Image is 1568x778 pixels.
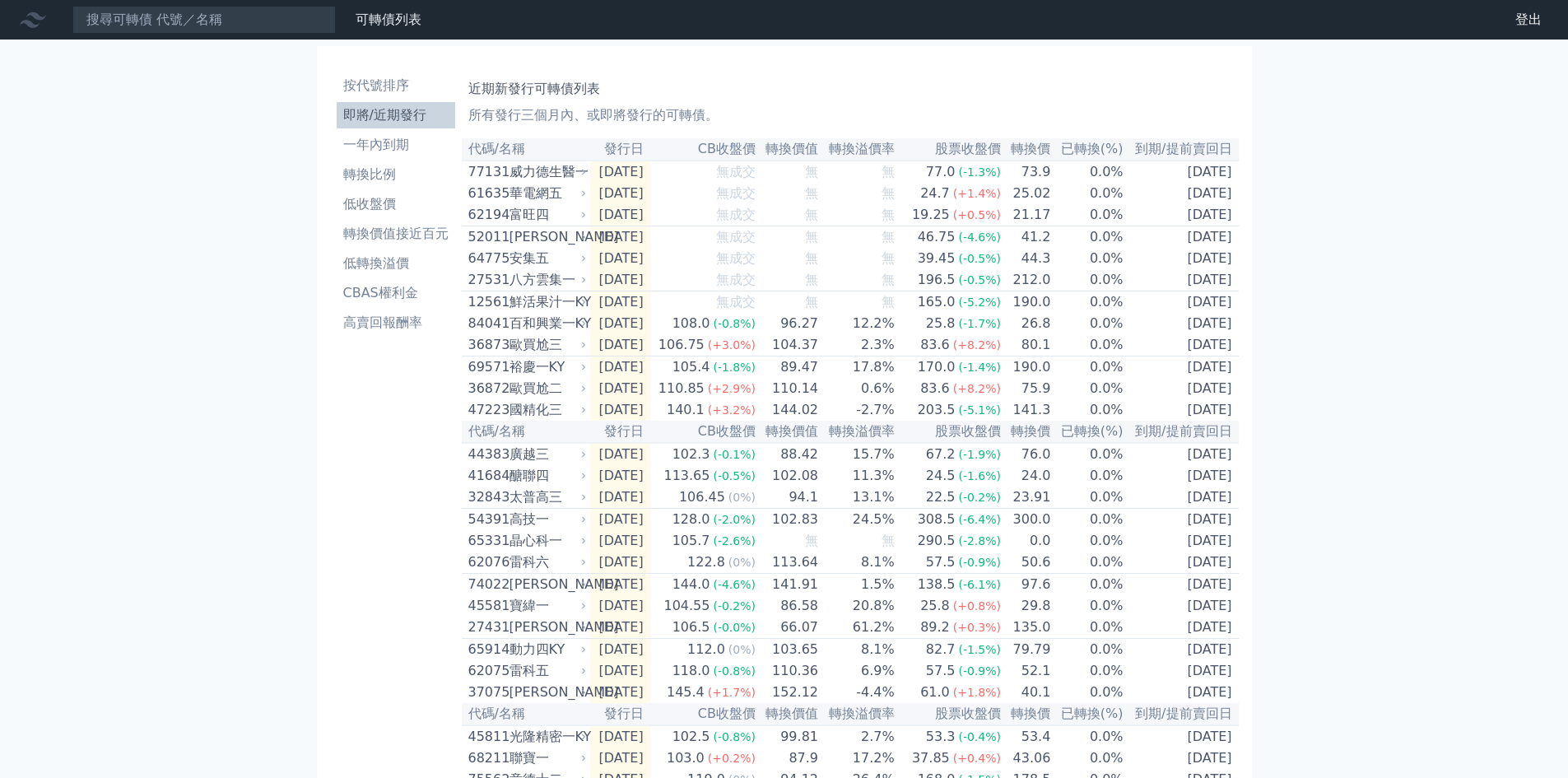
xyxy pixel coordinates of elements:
div: 廣越三 [509,445,584,464]
th: 發行日 [590,421,650,443]
span: 無成交 [716,164,756,179]
span: 無 [882,229,895,245]
span: 無成交 [716,294,756,310]
td: 41.2 [1002,226,1051,249]
td: 103.65 [756,639,819,661]
span: 無 [882,164,895,179]
td: [DATE] [590,378,650,399]
td: 11.3% [819,465,896,487]
span: (0%) [728,556,756,569]
span: (-0.5%) [713,469,756,482]
td: [DATE] [590,334,650,356]
span: 無成交 [716,207,756,222]
div: 32843 [468,487,505,507]
div: 太普高三 [509,487,584,507]
td: 0.0% [1051,334,1124,356]
div: 24.5 [923,466,959,486]
span: (+1.4%) [953,187,1001,200]
div: 醣聯四 [509,466,584,486]
td: 88.42 [756,443,819,465]
td: [DATE] [590,487,650,509]
div: 鮮活果汁一KY [509,292,584,312]
div: 67.2 [923,445,959,464]
td: -2.7% [819,399,896,421]
td: 0.0% [1051,617,1124,639]
div: 77.0 [923,162,959,182]
td: [DATE] [1124,443,1239,465]
span: 無 [805,185,818,201]
span: (-1.7%) [958,317,1001,330]
td: 96.27 [756,313,819,334]
td: [DATE] [590,356,650,379]
span: (-0.8%) [713,317,756,330]
td: [DATE] [1124,269,1239,291]
span: (-1.9%) [958,448,1001,461]
td: 141.3 [1002,399,1051,421]
td: 0.0% [1051,595,1124,617]
div: 晶心科一 [509,531,584,551]
div: 22.5 [923,487,959,507]
li: CBAS權利金 [337,283,455,303]
span: (-0.0%) [713,621,756,634]
td: 0.0% [1051,161,1124,183]
span: 無 [882,294,895,310]
td: [DATE] [590,204,650,226]
div: 128.0 [669,510,714,529]
span: (+2.9%) [708,382,756,395]
td: [DATE] [1124,204,1239,226]
td: 0.0% [1051,248,1124,269]
a: 可轉債列表 [356,12,421,27]
td: 89.47 [756,356,819,379]
td: 17.8% [819,356,896,379]
div: 62076 [468,552,505,572]
div: 威力德生醫一 [509,162,584,182]
div: 69571 [468,357,505,377]
td: 0.0% [1051,530,1124,552]
div: 52011 [468,227,505,247]
td: 97.6 [1002,574,1051,596]
div: 36872 [468,379,505,398]
td: 0.0% [1051,552,1124,574]
div: 203.5 [914,400,959,420]
td: 76.0 [1002,443,1051,465]
th: CB收盤價 [650,421,756,443]
div: 104.55 [660,596,713,616]
td: 24.0 [1002,465,1051,487]
span: (-2.8%) [958,534,1001,547]
div: 89.2 [917,617,953,637]
div: 41684 [468,466,505,486]
span: (+8.2%) [953,382,1001,395]
div: [PERSON_NAME] [509,617,584,637]
div: 82.7 [923,640,959,659]
span: (+0.3%) [953,621,1001,634]
div: 39.45 [914,249,959,268]
span: (-1.3%) [958,165,1001,179]
td: 0.0% [1051,378,1124,399]
th: 轉換溢價率 [819,421,896,443]
span: 無 [805,294,818,310]
td: 24.5% [819,509,896,531]
div: 140.1 [663,400,708,420]
td: [DATE] [590,639,650,661]
td: 0.0% [1051,226,1124,249]
td: [DATE] [1124,248,1239,269]
th: 到期/提前賣回日 [1124,138,1239,161]
td: 79.79 [1002,639,1051,661]
td: 0.0% [1051,269,1124,291]
div: 19.25 [909,205,953,225]
span: 無成交 [716,272,756,287]
span: 無 [882,185,895,201]
div: 108.0 [669,314,714,333]
span: (-5.2%) [958,296,1001,309]
td: [DATE] [590,226,650,249]
td: 29.8 [1002,595,1051,617]
td: 102.83 [756,509,819,531]
div: 65331 [468,531,505,551]
li: 低收盤價 [337,194,455,214]
span: (-0.1%) [713,448,756,461]
div: 24.7 [917,184,953,203]
th: 股票收盤價 [896,138,1002,161]
td: [DATE] [590,313,650,334]
td: 75.9 [1002,378,1051,399]
div: 122.8 [684,552,728,572]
